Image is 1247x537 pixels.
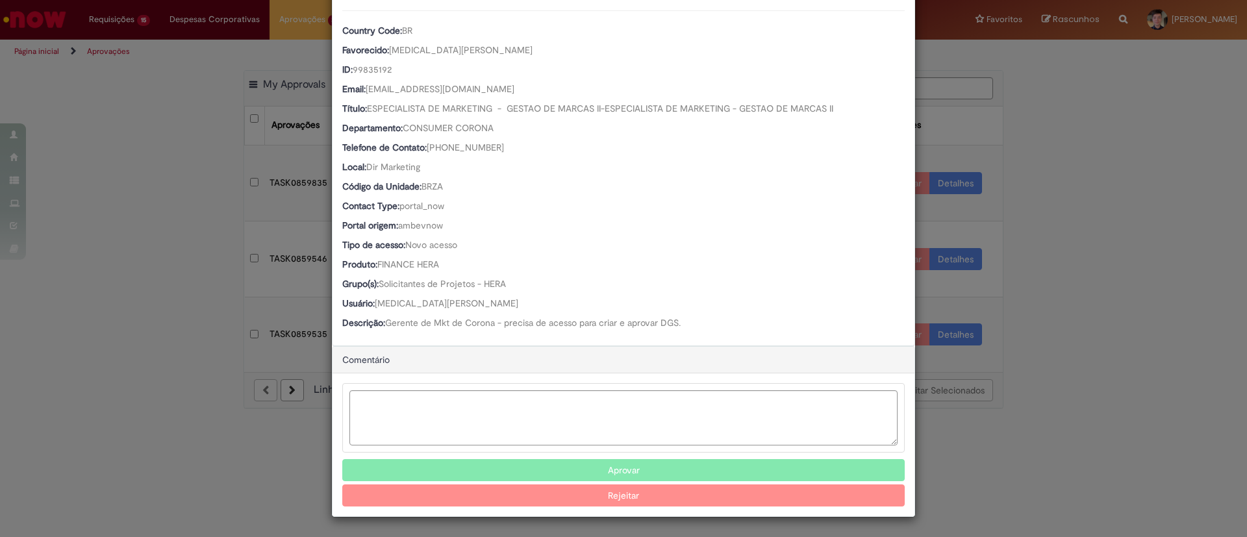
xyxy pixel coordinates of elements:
b: Tipo de acesso: [342,239,405,251]
span: [PHONE_NUMBER] [427,142,504,153]
b: Favorecido: [342,44,389,56]
span: FINANCE HERA [377,258,439,270]
span: Solicitantes de Projetos - HERA [379,278,506,290]
b: Telefone de Contato: [342,142,427,153]
span: Dir Marketing [366,161,420,173]
b: Usuário: [342,297,375,309]
span: BR [402,25,412,36]
b: Produto: [342,258,377,270]
b: Departamento: [342,122,403,134]
span: [MEDICAL_DATA][PERSON_NAME] [389,44,533,56]
span: ambevnow [398,219,443,231]
span: CONSUMER CORONA [403,122,494,134]
span: 99835192 [353,64,392,75]
b: Local: [342,161,366,173]
b: Código da Unidade: [342,181,422,192]
b: ID: [342,64,353,75]
span: [EMAIL_ADDRESS][DOMAIN_NAME] [366,83,514,95]
span: ESPECIALISTA DE MARKETING - GESTAO DE MARCAS II-ESPECIALISTA DE MARKETING - GESTAO DE MARCAS II [367,103,833,114]
span: BRZA [422,181,443,192]
b: Grupo(s): [342,278,379,290]
b: Country Code: [342,25,402,36]
span: Comentário [342,354,390,366]
span: Gerente de Mkt de Corona - precisa de acesso para criar e aprovar DGS. [385,317,681,329]
button: Rejeitar [342,484,905,506]
b: Contact Type: [342,200,399,212]
span: [MEDICAL_DATA][PERSON_NAME] [375,297,518,309]
b: Título: [342,103,367,114]
button: Aprovar [342,459,905,481]
b: Descrição: [342,317,385,329]
span: portal_now [399,200,444,212]
b: Portal origem: [342,219,398,231]
span: Novo acesso [405,239,457,251]
b: Email: [342,83,366,95]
